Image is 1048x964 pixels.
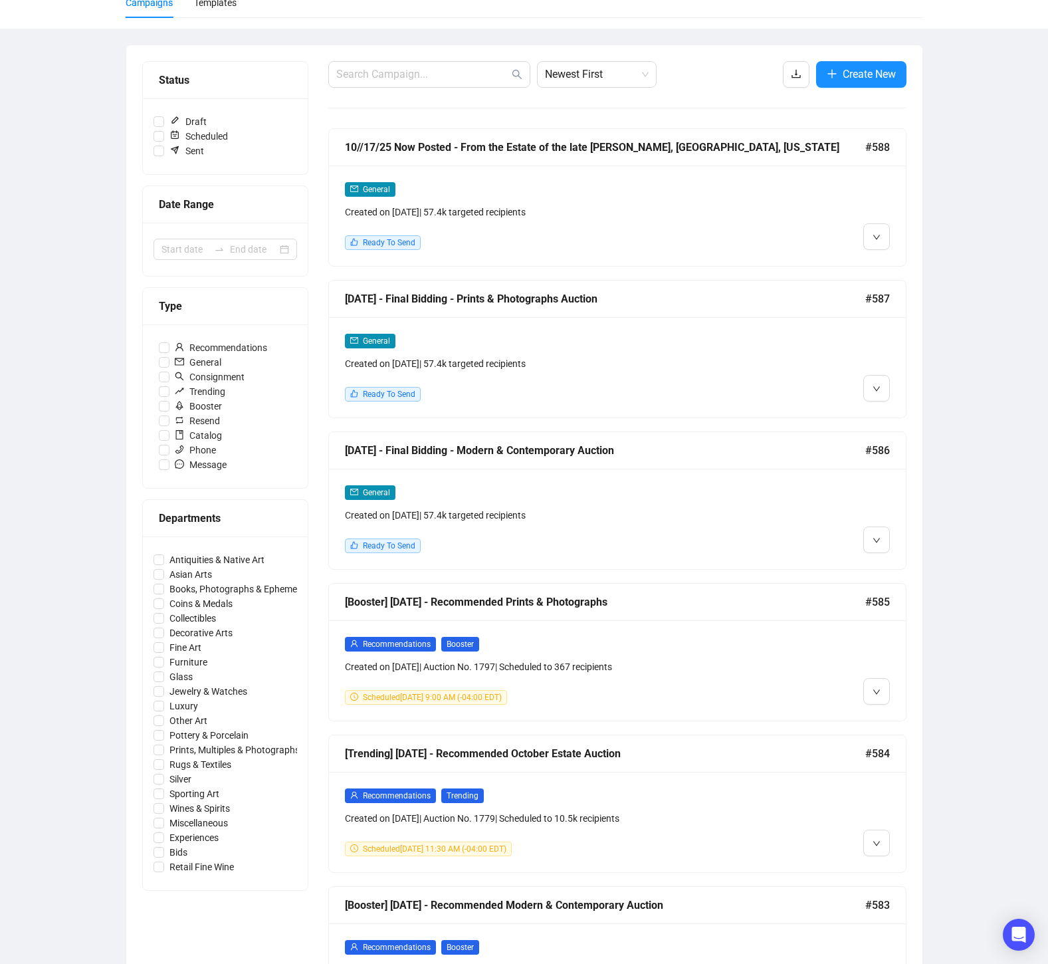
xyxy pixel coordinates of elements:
span: retweet [175,416,184,425]
span: Recommendations [363,791,431,800]
span: Catalog [169,428,227,443]
span: Bids [164,845,193,860]
input: Search Campaign... [336,66,509,82]
span: Decorative Arts [164,626,238,640]
span: Trending [441,788,484,803]
span: book [175,430,184,439]
div: [Trending] [DATE] - Recommended October Estate Auction [345,745,865,762]
span: Recommendations [363,943,431,952]
span: Booster [169,399,227,414]
span: Ready To Send [363,238,415,247]
span: down [873,688,881,696]
a: [DATE] - Final Bidding - Modern & Contemporary Auction#586mailGeneralCreated on [DATE]| 57.4k tar... [328,431,906,570]
span: Silver [164,772,197,786]
button: Create New [816,61,906,88]
span: Ready To Send [363,390,415,399]
span: Retail Fine Wine [164,860,239,874]
span: Sent [164,144,209,158]
span: Recommendations [169,340,272,355]
span: General [363,488,390,497]
div: [DATE] - Final Bidding - Modern & Contemporary Auction [345,442,865,459]
span: Trending [169,384,231,399]
span: #585 [865,594,890,610]
span: Scheduled [DATE] 9:00 AM (-04:00 EDT) [363,693,502,702]
div: Created on [DATE] | 57.4k targeted recipients [345,356,752,371]
span: Jewelry & Watches [164,684,253,699]
span: Wines & Spirits [164,801,235,816]
span: General [169,355,227,370]
span: user [350,943,358,951]
span: rise [175,386,184,396]
span: Books, Photographs & Ephemera [164,582,311,596]
span: down [873,233,881,241]
span: Booster [441,637,479,652]
span: Antiquities & Native Art [164,552,270,567]
div: Departments [159,510,292,527]
span: user [350,640,358,648]
span: General [363,185,390,194]
div: Created on [DATE] | Auction No. 1797 | Scheduled to 367 recipients [345,660,752,674]
span: down [873,385,881,393]
span: clock-circle [350,844,358,852]
span: user [175,342,184,352]
span: down [873,840,881,848]
div: 10//17/25 Now Posted - From the Estate of the late [PERSON_NAME], [GEOGRAPHIC_DATA], [US_STATE] [345,139,865,156]
span: phone [175,445,184,454]
span: to [214,244,225,255]
span: Message [169,457,232,472]
span: Recommendations [363,640,431,649]
span: #588 [865,139,890,156]
span: Experiences [164,830,224,845]
div: [Booster] [DATE] - Recommended Prints & Photographs [345,594,865,610]
div: Date Range [159,196,292,213]
div: Type [159,298,292,314]
span: Resend [169,414,225,428]
span: download [791,68,801,79]
span: mail [175,357,184,366]
span: plus [827,68,837,79]
span: Other Art [164,713,213,728]
span: Collectibles [164,611,221,626]
span: Miscellaneous [164,816,233,830]
a: [DATE] - Final Bidding - Prints & Photographs Auction#587mailGeneralCreated on [DATE]| 57.4k targ... [328,280,906,418]
span: Coins & Medals [164,596,238,611]
span: Luxury [164,699,203,713]
span: mail [350,185,358,193]
div: Created on [DATE] | Auction No. 1779 | Scheduled to 10.5k recipients [345,811,752,826]
span: Furniture [164,655,213,669]
span: Scheduled [DATE] 11:30 AM (-04:00 EDT) [363,844,506,854]
span: Asian Arts [164,567,217,582]
span: Consignment [169,370,250,384]
a: [Trending] [DATE] - Recommended October Estate Auction#584userRecommendationsTrendingCreated on [... [328,735,906,873]
span: Ready To Send [363,541,415,550]
span: Draft [164,114,212,129]
span: swap-right [214,244,225,255]
span: user [350,791,358,799]
span: Prints, Multiples & Photographs [164,743,305,757]
span: Booster [441,940,479,955]
span: Phone [169,443,221,457]
span: like [350,238,358,246]
span: search [175,372,184,381]
span: #586 [865,442,890,459]
span: Create New [843,66,896,82]
span: #587 [865,291,890,307]
span: Scheduled [164,129,233,144]
span: Glass [164,669,198,684]
span: like [350,541,358,549]
div: Created on [DATE] | 57.4k targeted recipients [345,508,752,523]
span: Pottery & Porcelain [164,728,254,743]
div: Created on [DATE] | 57.4k targeted recipients [345,205,752,219]
span: Rugs & Textiles [164,757,237,772]
input: End date [230,242,277,257]
span: rocket [175,401,184,410]
div: Status [159,72,292,88]
input: Start date [161,242,209,257]
div: Open Intercom Messenger [1003,919,1035,951]
span: like [350,390,358,398]
span: down [873,537,881,544]
span: message [175,459,184,469]
span: Newest First [545,62,649,87]
span: #584 [865,745,890,762]
div: [Booster] [DATE] - Recommended Modern & Contemporary Auction [345,897,865,913]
